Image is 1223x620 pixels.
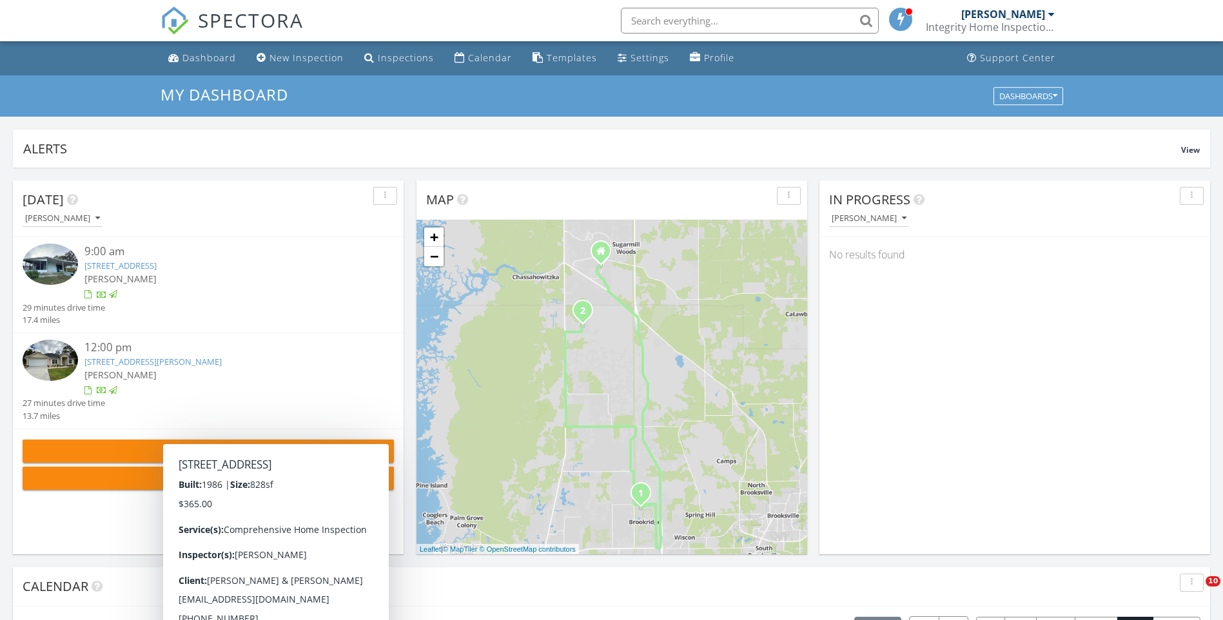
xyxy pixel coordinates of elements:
div: Calendar [468,52,512,64]
div: 29 minutes drive time [23,302,105,314]
a: Settings [612,46,674,70]
div: Profile [704,52,734,64]
div: 12:00 pm [84,340,363,356]
img: 9565633%2Fcover_photos%2FU85OTrsp4V1RWfId5aV3%2Fsmall.jpg [23,244,78,285]
span: 10 [1206,576,1220,586]
span: New Quote [186,471,240,485]
a: Zoom out [424,247,444,266]
a: Calendar [449,46,517,70]
span: SPECTORA [198,6,304,34]
div: 13.7 miles [23,410,105,422]
div: Dashboard [182,52,236,64]
a: SPECTORA [161,17,304,44]
a: Support Center [962,46,1061,70]
button: New Quote [23,467,394,490]
a: [STREET_ADDRESS] [84,260,157,271]
a: [STREET_ADDRESS][PERSON_NAME] [84,356,222,367]
div: Integrity Home Inspections of Florida, LLC [926,21,1055,34]
div: [PERSON_NAME] [961,8,1045,21]
div: Inspections [378,52,434,64]
a: Zoom in [424,228,444,247]
span: Map [426,191,454,208]
div: | [416,544,579,555]
div: 18 Salvia Ct, Homosassa FL 34446 [601,251,609,258]
div: New Inspection [269,52,344,64]
img: The Best Home Inspection Software - Spectora [161,6,189,35]
a: © MapTiler [443,545,478,553]
div: No results found [819,237,1210,272]
span: [DATE] [23,191,64,208]
div: Support Center [980,52,1055,64]
a: Company Profile [685,46,739,70]
a: 12:00 pm [STREET_ADDRESS][PERSON_NAME] [PERSON_NAME] 27 minutes drive time 13.7 miles [23,340,394,422]
a: New Inspection [251,46,349,70]
div: 16131 Brookridge Blvd, Brooksville, FL 34613 [641,492,649,500]
button: [PERSON_NAME] [829,210,909,228]
button: New Inspection [23,440,394,463]
span: My Dashboard [161,84,288,105]
a: Dashboard [163,46,241,70]
span: [PERSON_NAME] [84,273,157,285]
button: [PERSON_NAME] [23,210,103,228]
span: New Inspection [175,444,251,458]
div: Alerts [23,140,1181,157]
i: 1 [638,489,643,498]
i: 2 [580,307,585,316]
a: © OpenStreetMap contributors [480,545,576,553]
iframe: Intercom live chat [1179,576,1210,607]
div: Dashboards [999,92,1057,101]
span: In Progress [829,191,910,208]
div: Settings [631,52,669,64]
img: 9568503%2Fcover_photos%2FZc5USCuffpqamiiJor0u%2Fsmall.jpg [23,340,78,381]
span: Calendar [23,577,88,595]
span: [PERSON_NAME] [84,369,157,381]
a: Templates [527,46,602,70]
a: 9:00 am [STREET_ADDRESS] [PERSON_NAME] 29 minutes drive time 17.4 miles [23,244,394,326]
span: View [1181,144,1200,155]
div: 9:00 am [84,244,363,260]
button: Dashboards [993,87,1063,105]
a: Leaflet [420,545,441,553]
div: 18062 Macek Rd, Weeki Wachee, FL 34614 [583,310,591,318]
div: [PERSON_NAME] [25,214,100,223]
div: [PERSON_NAME] [832,214,906,223]
div: 27 minutes drive time [23,397,105,409]
div: 17.4 miles [23,314,105,326]
a: Inspections [359,46,439,70]
input: Search everything... [621,8,879,34]
div: Templates [547,52,597,64]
